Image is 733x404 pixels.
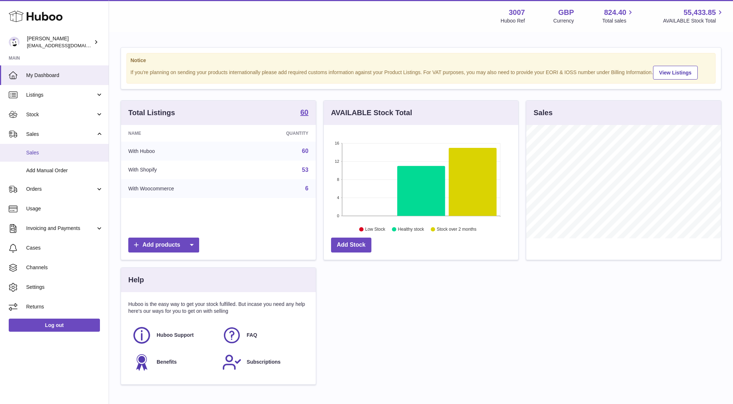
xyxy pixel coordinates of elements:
span: Returns [26,303,103,310]
text: 4 [337,195,339,200]
h3: Sales [533,108,552,118]
text: 8 [337,177,339,182]
a: 60 [300,109,308,117]
span: Benefits [157,359,177,365]
a: Log out [9,319,100,332]
text: 16 [335,141,339,145]
h3: AVAILABLE Stock Total [331,108,412,118]
a: 53 [302,167,309,173]
a: 55,433.85 AVAILABLE Stock Total [663,8,724,24]
p: Huboo is the easy way to get your stock fulfilled. But incase you need any help here's our ways f... [128,301,309,315]
a: 6 [305,185,309,191]
span: Cases [26,245,103,251]
div: If you're planning on sending your products internationally please add required customs informati... [130,65,712,80]
a: View Listings [653,66,698,80]
span: [EMAIL_ADDRESS][DOMAIN_NAME] [27,43,107,48]
text: Stock over 2 months [437,227,476,232]
text: 12 [335,159,339,163]
span: Channels [26,264,103,271]
span: Sales [26,131,96,138]
strong: Notice [130,57,712,64]
span: Usage [26,205,103,212]
span: Settings [26,284,103,291]
strong: 60 [300,109,308,116]
img: bevmay@maysama.com [9,37,20,48]
text: Low Stock [365,227,386,232]
a: Huboo Support [132,326,215,345]
span: Sales [26,149,103,156]
strong: 3007 [509,8,525,17]
span: Subscriptions [247,359,281,365]
span: Invoicing and Payments [26,225,96,232]
span: 824.40 [604,8,626,17]
h3: Help [128,275,144,285]
span: FAQ [247,332,257,339]
td: With Huboo [121,142,242,161]
div: Currency [553,17,574,24]
span: 55,433.85 [684,8,716,17]
text: Healthy stock [398,227,424,232]
span: Listings [26,92,96,98]
span: Add Manual Order [26,167,103,174]
td: With Shopify [121,161,242,179]
td: With Woocommerce [121,179,242,198]
span: Huboo Support [157,332,194,339]
a: 60 [302,148,309,154]
a: Subscriptions [222,352,305,372]
a: Add Stock [331,238,371,252]
a: Benefits [132,352,215,372]
text: 0 [337,214,339,218]
h3: Total Listings [128,108,175,118]
span: Orders [26,186,96,193]
a: FAQ [222,326,305,345]
strong: GBP [558,8,574,17]
span: My Dashboard [26,72,103,79]
a: Add products [128,238,199,252]
span: Total sales [602,17,635,24]
div: Huboo Ref [501,17,525,24]
a: 824.40 Total sales [602,8,635,24]
div: [PERSON_NAME] [27,35,92,49]
th: Name [121,125,242,142]
span: AVAILABLE Stock Total [663,17,724,24]
th: Quantity [242,125,315,142]
span: Stock [26,111,96,118]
